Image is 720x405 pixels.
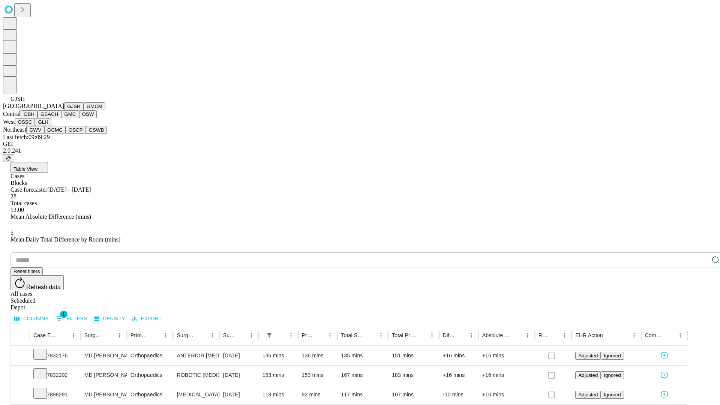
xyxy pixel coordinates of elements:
[66,126,86,134] button: OSCP
[341,332,364,338] div: Total Scheduled Duration
[664,330,675,340] button: Sort
[10,200,37,206] span: Total cases
[3,111,21,117] span: Central
[3,103,64,109] span: [GEOGRAPHIC_DATA]
[392,385,435,404] div: 107 mins
[675,330,685,340] button: Menu
[130,313,163,325] button: Export
[3,134,50,140] span: Last fetch: 09:09:29
[302,346,334,365] div: 136 mins
[130,332,149,338] div: Primary Service
[392,366,435,385] div: 183 mins
[575,371,601,379] button: Adjusted
[3,141,717,147] div: GEI
[275,330,286,340] button: Sort
[58,330,68,340] button: Sort
[262,346,294,365] div: 136 mins
[10,96,25,102] span: GJSH
[601,391,624,399] button: Ignored
[3,147,717,154] div: 2.0.241
[3,126,26,133] span: Northeast
[130,385,169,404] div: Orthopaedics
[33,332,57,338] div: Case Epic Id
[482,366,531,385] div: +16 mins
[10,267,43,275] button: Reset filters
[645,332,664,338] div: Comments
[84,346,123,365] div: MD [PERSON_NAME] [PERSON_NAME]
[33,346,77,365] div: 7832176
[84,332,103,338] div: Surgeon Name
[84,385,123,404] div: MD [PERSON_NAME] [PERSON_NAME]
[177,346,215,365] div: ANTERIOR [MEDICAL_DATA] TOTAL HIP
[223,385,255,404] div: [DATE]
[104,330,114,340] button: Sort
[68,330,79,340] button: Menu
[150,330,160,340] button: Sort
[177,385,215,404] div: [MEDICAL_DATA] MEDIAL AND LATERAL MENISCECTOMY
[538,332,548,338] div: Resolved in EHR
[604,353,621,358] span: Ignored
[246,330,257,340] button: Menu
[10,275,64,290] button: Refresh data
[575,352,601,360] button: Adjusted
[392,346,435,365] div: 151 mins
[33,385,77,404] div: 7898291
[392,332,415,338] div: Total Predicted Duration
[443,385,475,404] div: -10 mins
[37,110,61,118] button: GSACH
[302,385,334,404] div: 92 mins
[604,330,614,340] button: Sort
[341,385,384,404] div: 117 mins
[86,126,107,134] button: GSWB
[26,126,44,134] button: GWV
[44,126,66,134] button: GCMC
[223,346,255,365] div: [DATE]
[629,330,639,340] button: Menu
[482,332,511,338] div: Absolute Difference
[456,330,466,340] button: Sort
[223,366,255,385] div: [DATE]
[264,330,274,340] button: Show filters
[13,166,37,172] span: Table View
[512,330,522,340] button: Sort
[130,346,169,365] div: Orthopaedics
[578,353,598,358] span: Adjusted
[177,332,195,338] div: Surgery Name
[443,332,455,338] div: Difference
[61,110,79,118] button: GMC
[84,102,105,110] button: GMCM
[79,110,97,118] button: OSW
[35,118,51,126] button: GLH
[286,330,296,340] button: Menu
[341,366,384,385] div: 167 mins
[443,346,475,365] div: +16 mins
[302,366,334,385] div: 153 mins
[3,118,15,125] span: West
[10,213,91,220] span: Mean Absolute Difference (mins)
[482,385,531,404] div: +10 mins
[15,118,35,126] button: OSSC
[92,313,127,325] button: Density
[207,330,217,340] button: Menu
[604,392,621,397] span: Ignored
[10,229,13,236] span: 5
[262,332,263,338] div: Scheduled In Room Duration
[130,366,169,385] div: Orthopaedics
[10,236,120,243] span: Mean Daily Total Difference by Room (mins)
[559,330,570,340] button: Menu
[26,284,61,290] span: Refresh data
[33,366,77,385] div: 7832202
[482,346,531,365] div: +16 mins
[64,102,84,110] button: GJSH
[114,330,125,340] button: Menu
[47,186,91,193] span: [DATE] - [DATE]
[15,349,26,363] button: Expand
[10,162,48,173] button: Table View
[13,268,40,274] span: Reset filters
[341,346,384,365] div: 135 mins
[60,310,67,318] span: 1
[10,193,16,199] span: 28
[177,366,215,385] div: ROBOTIC [MEDICAL_DATA] KNEE TOTAL
[427,330,437,340] button: Menu
[264,330,274,340] div: 1 active filter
